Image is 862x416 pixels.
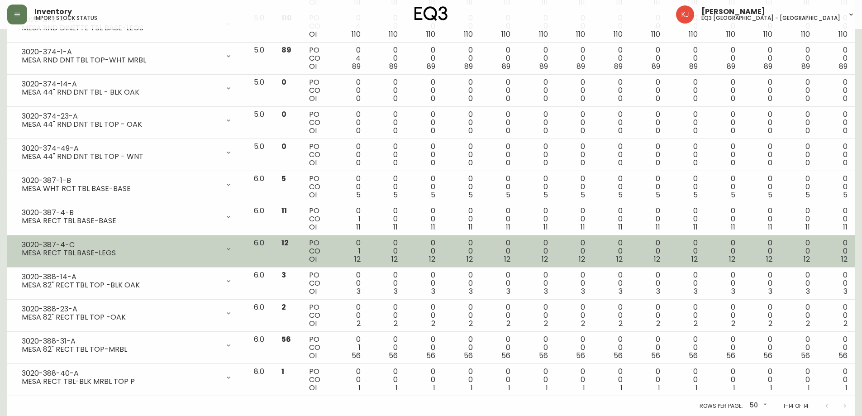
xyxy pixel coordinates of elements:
span: 0 [618,93,623,104]
div: 0 0 [712,46,735,71]
div: 3020-374-1-AMESA RND DNT TBL TOP-WHT MRBL [14,46,239,66]
div: 0 0 [338,271,361,296]
span: 0 [506,125,510,136]
span: OI [309,158,317,168]
div: 0 0 [412,175,435,199]
span: 5 [543,190,548,200]
span: 0 [693,93,698,104]
span: 0 [431,93,435,104]
div: 0 0 [600,207,623,231]
span: 0 [506,93,510,104]
span: 12 [391,254,398,264]
span: 0 [768,93,772,104]
div: 0 0 [525,207,548,231]
span: 0 [281,77,286,87]
span: 89 [576,61,585,72]
div: MESA 82" RECT TBL TOP -OAK [22,313,219,321]
div: MESA RND DNT TBL TOP-WHT MRBL [22,56,219,64]
div: 0 0 [450,14,473,38]
span: OI [309,125,317,136]
span: 0 [805,158,810,168]
div: 0 0 [750,207,773,231]
div: 0 0 [824,143,848,167]
div: 3020-388-40-A [22,369,219,378]
div: 0 0 [712,110,735,135]
span: 12 [616,254,623,264]
span: 3 [281,270,286,280]
span: OI [309,29,317,39]
span: 11 [393,222,398,232]
span: 0 [581,93,585,104]
div: 0 0 [675,78,698,103]
td: 6.0 [247,268,274,300]
span: 0 [506,158,510,168]
span: 89 [427,61,435,72]
span: 89 [502,61,510,72]
span: [PERSON_NAME] [701,8,765,15]
div: MESA 44" RND DNT TBL TOP - WNT [22,153,219,161]
div: 0 0 [487,110,510,135]
span: 11 [581,222,585,232]
span: 11 [543,222,548,232]
img: logo [414,6,448,21]
span: OI [309,254,317,264]
span: 0 [281,109,286,120]
div: PO CO [309,14,323,38]
div: 0 0 [600,271,623,296]
span: 12 [504,254,510,264]
div: 0 0 [450,175,473,199]
span: 12 [354,254,361,264]
span: 89 [614,61,623,72]
span: 89 [839,61,848,72]
div: 0 0 [600,46,623,71]
div: 0 0 [412,271,435,296]
div: 0 0 [525,110,548,135]
h5: import stock status [34,15,97,21]
span: 12 [729,254,735,264]
div: 0 0 [600,239,623,263]
div: 0 0 [412,78,435,103]
span: 0 [393,125,398,136]
div: 3020-374-23-AMESA 44" RND DNT TBL TOP - OAK [14,110,239,130]
div: 0 0 [525,46,548,71]
span: 12 [467,254,473,264]
span: 5 [506,190,510,200]
div: 3020-374-14-AMESA 44" RND DNT TBL - BLK OAK [14,78,239,98]
span: 0 [543,158,548,168]
span: 0 [693,158,698,168]
div: 0 4 [338,46,361,71]
div: 0 0 [562,271,586,296]
span: 0 [393,158,398,168]
div: 0 0 [824,207,848,231]
div: 0 0 [787,175,810,199]
div: 0 0 [375,271,398,296]
span: 11 [468,222,473,232]
span: 5 [431,190,435,200]
div: 3020-387-1-BMESA WHT RCT TBL BASE-BASE [14,175,239,195]
div: 0 0 [450,46,473,71]
div: MESA RECT TBL BASE-LEGS [22,249,219,257]
div: 3020-388-23-A [22,305,219,313]
span: Inventory [34,8,72,15]
td: 5.0 [247,139,274,171]
div: MESA 44" RND DNT TBL - BLK OAK [22,88,219,96]
span: 11 [731,222,735,232]
span: 5 [356,190,361,200]
img: 24a625d34e264d2520941288c4a55f8e [676,5,694,24]
div: 0 0 [637,14,660,38]
span: 110 [352,29,361,39]
td: 5.0 [247,43,274,75]
span: 0 [768,158,772,168]
div: 0 0 [787,207,810,231]
td: 5.0 [247,75,274,107]
span: 0 [356,93,361,104]
span: 5 [843,190,848,200]
span: 110 [539,29,548,39]
span: 110 [426,29,435,39]
span: 0 [805,93,810,104]
div: 0 0 [375,207,398,231]
div: MESA WHT RCT TBL BASE-BASE [22,185,219,193]
div: 0 0 [675,143,698,167]
div: 0 0 [787,143,810,167]
span: 110 [614,29,623,39]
